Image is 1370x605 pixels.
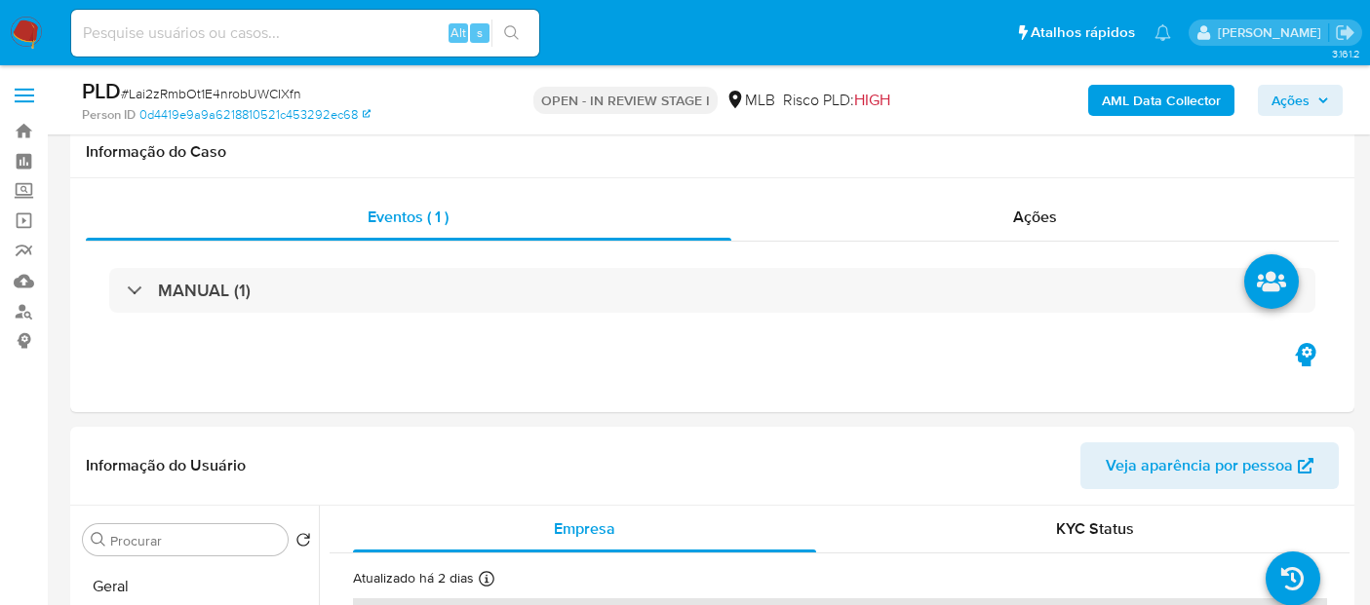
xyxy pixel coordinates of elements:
[1272,85,1310,116] span: Ações
[1056,517,1134,540] span: KYC Status
[1258,85,1343,116] button: Ações
[121,84,301,103] span: # Lai2zRmbOt1E4nrobUWCIXfn
[110,532,280,549] input: Procurar
[1155,24,1171,41] a: Notificações
[1335,22,1355,43] a: Sair
[139,106,371,124] a: 0d4419e9a9a6218810521c453292ec68
[86,456,246,475] h1: Informação do Usuário
[82,75,121,106] b: PLD
[1102,85,1221,116] b: AML Data Collector
[1013,206,1057,228] span: Ações
[1031,22,1135,43] span: Atalhos rápidos
[1218,23,1328,42] p: leticia.siqueira@mercadolivre.com
[109,268,1315,313] div: MANUAL (1)
[368,206,449,228] span: Eventos ( 1 )
[783,90,890,111] span: Risco PLD:
[533,87,718,114] p: OPEN - IN REVIEW STAGE I
[1106,442,1293,489] span: Veja aparência por pessoa
[86,142,1339,162] h1: Informação do Caso
[725,90,775,111] div: MLB
[854,89,890,111] span: HIGH
[1088,85,1234,116] button: AML Data Collector
[491,19,531,47] button: search-icon
[71,20,539,46] input: Pesquise usuários ou casos...
[158,280,251,301] h3: MANUAL (1)
[450,23,466,42] span: Alt
[295,532,311,553] button: Retornar ao pedido padrão
[353,569,474,587] p: Atualizado há 2 dias
[1080,442,1339,489] button: Veja aparência por pessoa
[82,106,136,124] b: Person ID
[91,532,106,548] button: Procurar
[554,517,615,540] span: Empresa
[477,23,483,42] span: s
